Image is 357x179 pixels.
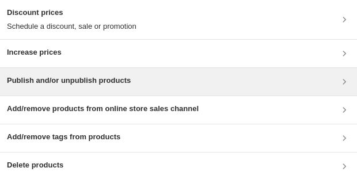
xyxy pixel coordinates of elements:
[7,7,136,18] h3: Discount prices
[7,131,120,143] h3: Add/remove tags from products
[7,47,62,58] h3: Increase prices
[7,75,131,86] h3: Publish and/or unpublish products
[7,159,63,171] h3: Delete products
[7,21,136,32] p: Schedule a discount, sale or promotion
[7,103,199,115] h3: Add/remove products from online store sales channel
